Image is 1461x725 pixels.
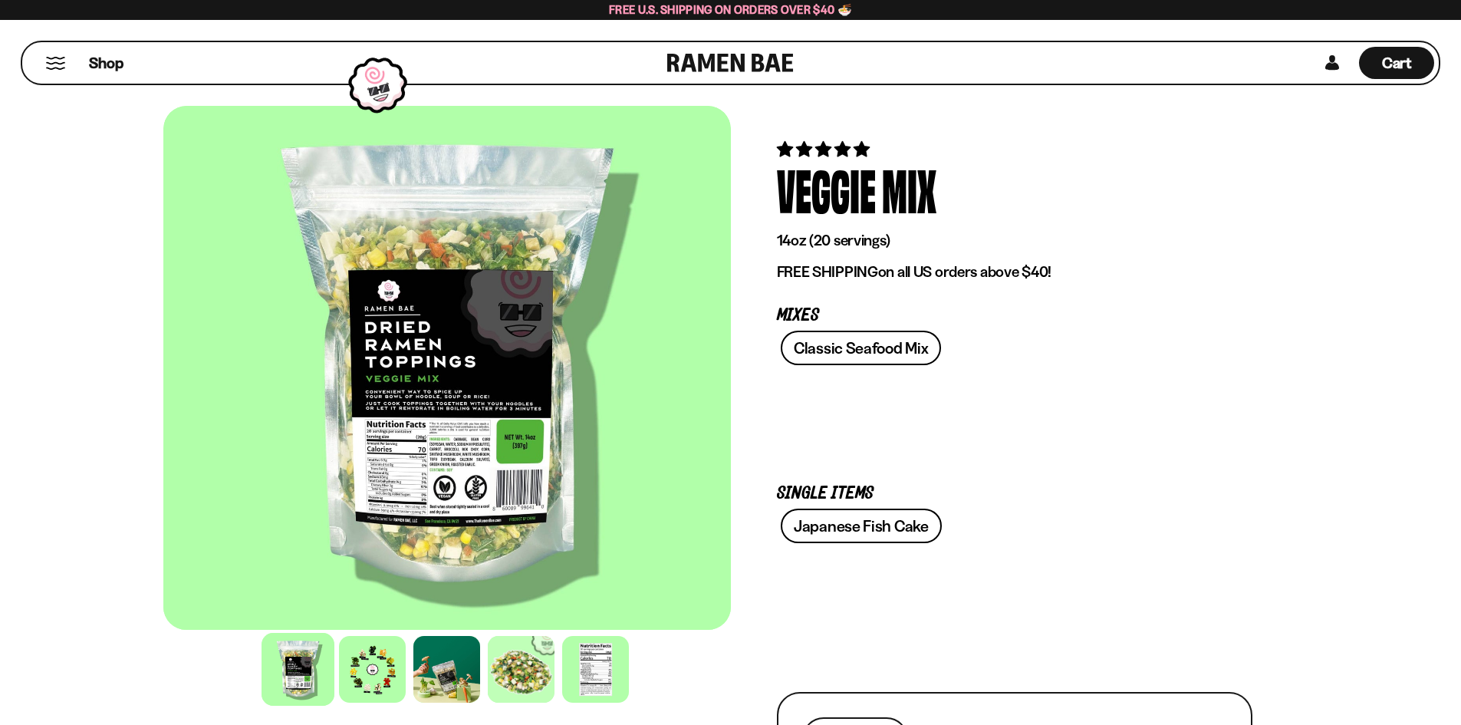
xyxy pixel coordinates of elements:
strong: FREE SHIPPING [777,262,878,281]
span: Free U.S. Shipping on Orders over $40 🍜 [609,2,852,17]
a: Classic Seafood Mix [781,331,941,365]
p: Single Items [777,486,1252,501]
p: Mixes [777,308,1252,323]
a: Shop [89,47,123,79]
span: Shop [89,53,123,74]
a: Japanese Fish Cake [781,509,942,543]
div: Mix [882,160,936,218]
div: Veggie [777,160,876,218]
p: on all US orders above $40! [777,262,1252,282]
a: Cart [1359,42,1434,84]
span: 4.76 stars [777,140,873,159]
p: 14oz (20 servings) [777,231,1252,250]
span: Cart [1382,54,1412,72]
button: Mobile Menu Trigger [45,57,66,70]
